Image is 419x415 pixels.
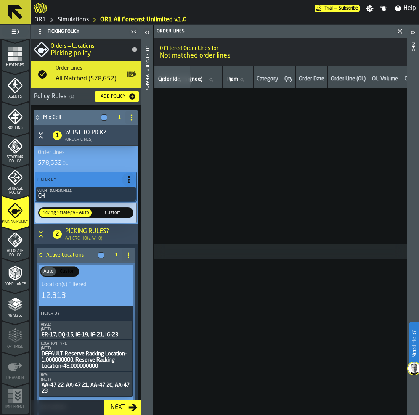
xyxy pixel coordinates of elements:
[93,209,132,217] div: thumb
[363,5,377,12] label: button-toggle-Settings
[39,208,92,218] label: button-switch-multi-Picking Strategy - Auto
[284,76,292,84] div: Qty
[2,314,29,318] span: Analyse
[2,352,29,383] li: menu Re-assign
[92,208,133,218] label: button-switch-multi-Custom
[2,71,29,101] li: menu Agents
[37,193,134,199] div: CH
[154,38,407,66] div: title-Not matched order lines
[2,102,29,133] li: menu Routing
[37,189,134,193] div: Client (Consignee):
[2,249,29,257] span: Allocate Policy
[65,236,102,241] div: (Where, How, Who)
[2,220,29,224] span: Picking Policy
[2,345,29,349] span: Optimise
[39,321,132,339] button: Aisle:(NOT)ER-17, DQ-15, IE-19, IF-21, IG-23
[158,76,177,82] span: label
[41,373,131,377] div: Bay:
[2,40,29,70] li: menu Heatmaps
[42,281,130,288] div: Title
[100,15,187,24] a: link-to-/wh/i/02d92962-0f11-4133-9763-7cb092bceeef/simulations/d767c297-7ae2-4d1b-bfba-887db351aa0f
[37,132,48,139] button: Button-[object Object]-open
[65,227,109,236] div: Picking Rules?
[331,76,366,84] div: Order Line (OL)
[125,61,138,88] label: button-toggle-Show on Map
[41,267,56,276] div: thumb
[51,49,91,58] span: Picking policy
[31,61,141,88] div: stat-Order Lines
[41,377,131,382] div: (NOT)
[144,40,150,413] div: Filter Policy Params
[36,187,136,201] button: Client (Consignee):CH
[315,5,360,12] a: link-to-/wh/i/02d92962-0f11-4133-9763-7cb092bceeef/pricing/
[39,372,132,396] button: Bay:(NOT)AA-47 22, AA-47 21, AA-47 20, AA-47 23
[154,25,407,38] header: Order lines
[37,230,48,238] button: Button-[object Object]-open
[108,403,128,412] div: Next
[155,29,388,34] div: Order lines
[334,6,337,11] span: —
[2,63,29,68] span: Heatmaps
[315,5,360,12] div: Menu Subscription
[2,227,29,258] li: menu Allocate Policy
[403,4,416,13] span: Help
[41,382,131,394] div: AA-47 22, AA-47 21, AA-47 20, AA-47 23
[2,95,29,99] span: Agents
[142,26,153,40] label: button-toggle-Open
[160,51,230,60] span: Not matched order lines
[408,26,418,40] label: button-toggle-Open
[39,209,92,217] div: thumb
[58,267,78,276] div: thumb
[39,340,132,371] button: Location Type:(NOT)DEFAULT, Reserve Racking Location-1.000000000, Reserve Racking Location-48.000...
[56,65,136,71] div: Title
[2,376,29,380] span: Re-assign
[41,327,131,332] div: (NOT)
[257,76,278,84] div: Category
[227,76,238,82] span: label
[116,115,122,120] span: 1
[53,132,61,138] span: 1
[141,25,153,415] header: Filter Policy Params
[40,267,57,277] label: button-switch-multi-Auto
[34,125,138,146] h3: title-section-[object Object]
[51,42,127,49] h2: Sub Title
[104,400,141,415] button: button-Next
[2,165,29,195] li: menu Storage Policy
[2,405,29,409] span: Implement
[38,150,65,156] span: Order Lines
[36,176,122,184] label: Filter By
[34,110,110,125] div: Mix Cell
[226,75,250,85] input: label
[41,342,131,346] div: Location Type:
[42,291,66,301] div: 12,313
[41,332,131,338] div: ER-17, DQ-15, IE-19, IF-21, IG-23
[94,209,132,216] span: Custom
[56,65,83,71] span: Order Lines
[38,159,62,168] div: 578,652
[410,323,418,365] label: Need Help?
[32,26,128,38] div: Picking Policy
[39,340,132,371] div: PolicyFilterItem-Location Type
[2,26,29,37] label: button-toggle-Toggle Full Menu
[40,209,91,216] span: Picking Strategy - Auto
[46,252,95,258] h4: Active Locations
[31,88,141,105] h3: title-section-[object Object]
[36,187,136,201] div: PolicyFilterItem-Client (Consignee)
[98,94,128,99] div: Add Policy
[41,346,131,351] div: (NOT)
[2,290,29,320] li: menu Analyse
[43,114,98,121] h4: Mix Cell
[58,268,77,275] span: Custom
[41,351,131,369] div: DEFAULT, Reserve Racking Location-1.000000000, Reserve Racking Location-48.000000000
[39,321,132,339] div: PolicyFilterItem-Aisle
[2,196,29,227] li: menu Picking Policy
[40,280,132,303] div: stat-Location(s) Filtered
[34,92,88,101] div: Policy Rules
[37,248,107,263] div: Active Locations
[56,74,116,84] div: All Matched (578,652)
[63,161,68,166] span: OL
[58,15,89,24] a: link-to-/wh/i/02d92962-0f11-4133-9763-7cb092bceeef
[42,281,87,288] span: Location(s) Filtered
